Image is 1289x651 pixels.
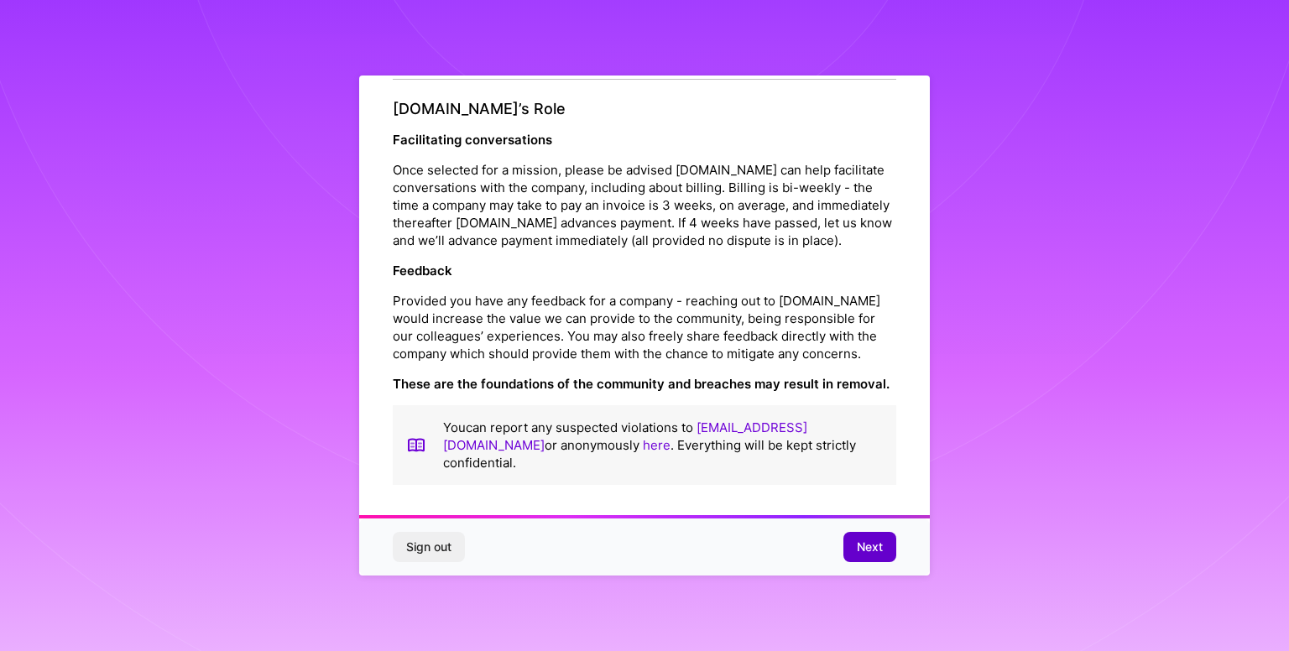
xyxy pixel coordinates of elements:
p: Provided you have any feedback for a company - reaching out to [DOMAIN_NAME] would increase the v... [393,292,896,362]
a: here [643,437,671,453]
span: Sign out [406,539,451,555]
strong: These are the foundations of the community and breaches may result in removal. [393,376,890,392]
p: You can report any suspected violations to or anonymously . Everything will be kept strictly conf... [443,419,883,471]
strong: Facilitating conversations [393,132,552,148]
img: book icon [406,419,426,471]
strong: Feedback [393,263,452,279]
button: Next [843,532,896,562]
a: [EMAIL_ADDRESS][DOMAIN_NAME] [443,419,807,453]
span: Next [857,539,883,555]
button: Sign out [393,532,465,562]
p: Once selected for a mission, please be advised [DOMAIN_NAME] can help facilitate conversations wi... [393,161,896,249]
h4: [DOMAIN_NAME]’s Role [393,100,896,118]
